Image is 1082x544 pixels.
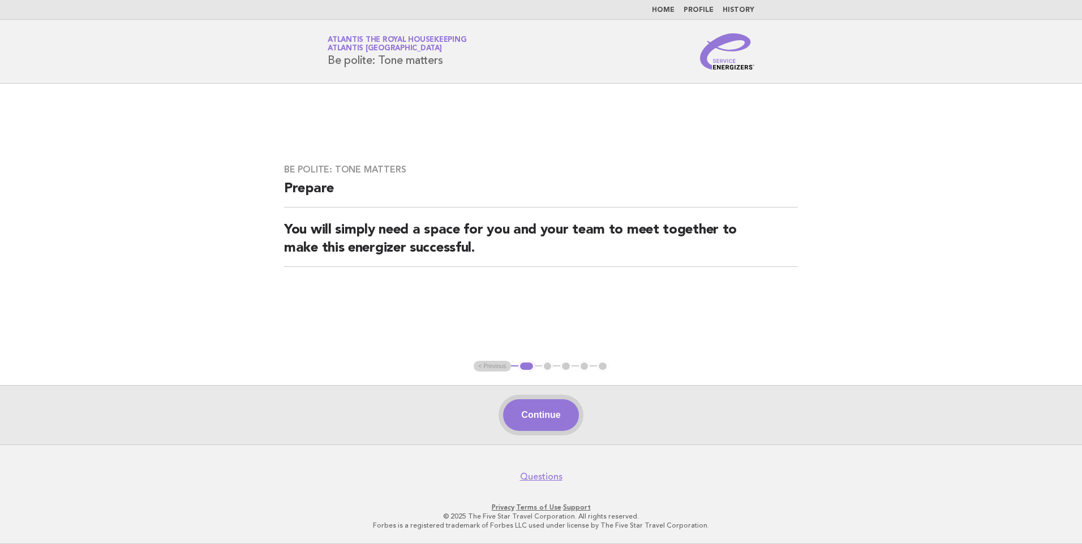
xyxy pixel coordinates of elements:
[700,33,754,70] img: Service Energizers
[516,503,561,511] a: Terms of Use
[328,45,442,53] span: Atlantis [GEOGRAPHIC_DATA]
[328,36,466,52] a: Atlantis the Royal HousekeepingAtlantis [GEOGRAPHIC_DATA]
[652,7,675,14] a: Home
[195,512,887,521] p: © 2025 The Five Star Travel Corporation. All rights reserved.
[723,7,754,14] a: History
[492,503,514,511] a: Privacy
[684,7,714,14] a: Profile
[195,503,887,512] p: · ·
[503,399,578,431] button: Continue
[520,471,563,482] a: Questions
[284,164,798,175] h3: Be polite: Tone matters
[518,361,535,372] button: 1
[195,521,887,530] p: Forbes is a registered trademark of Forbes LLC used under license by The Five Star Travel Corpora...
[284,180,798,208] h2: Prepare
[328,37,466,66] h1: Be polite: Tone matters
[563,503,591,511] a: Support
[284,221,798,267] h2: You will simply need a space for you and your team to meet together to make this energizer succes...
